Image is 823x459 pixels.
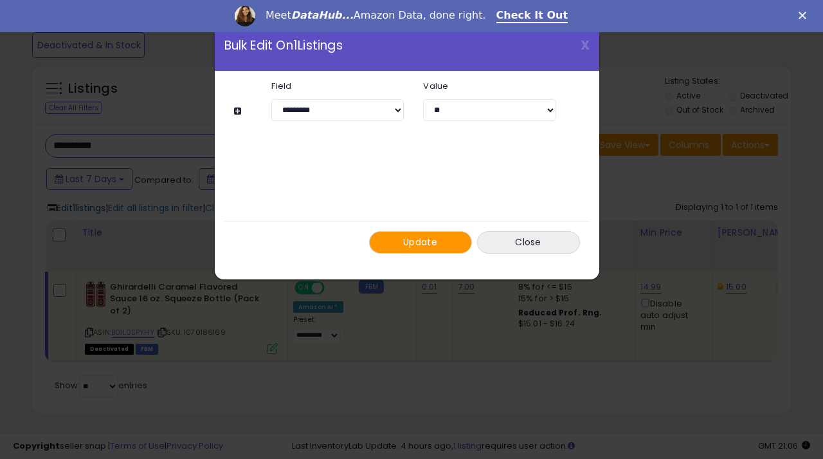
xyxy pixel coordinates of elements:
span: Bulk Edit On 1 Listings [224,39,343,52]
div: Close [799,12,811,19]
span: Update [403,236,437,248]
a: Check It Out [496,9,568,23]
img: Profile image for Georgie [235,6,255,26]
label: Value [413,82,565,90]
div: Meet Amazon Data, done right. [266,9,486,22]
button: Close [477,231,580,254]
i: DataHub... [291,9,354,21]
span: X [581,36,590,54]
label: Field [262,82,413,90]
